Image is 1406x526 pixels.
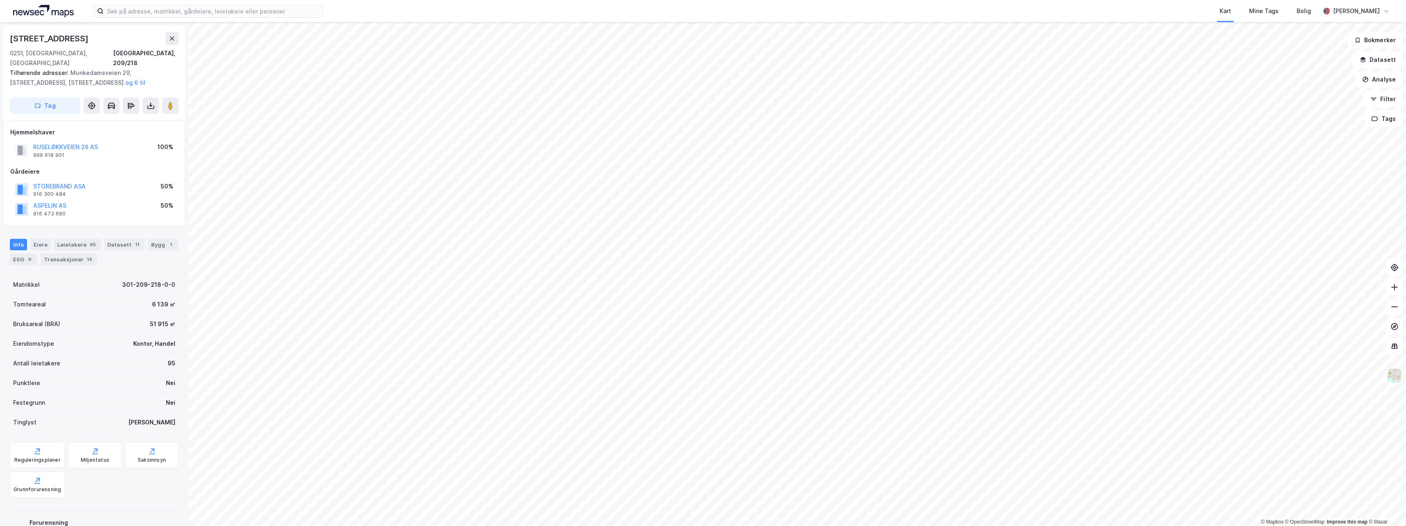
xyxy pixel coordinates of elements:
div: 95 [88,240,98,249]
div: Eiendomstype [13,339,54,349]
div: 999 618 901 [33,152,64,159]
button: Filter [1363,91,1403,107]
a: OpenStreetMap [1285,519,1325,525]
div: 6 139 ㎡ [152,299,175,309]
div: Bolig [1297,6,1311,16]
div: Tomteareal [13,299,46,309]
div: Munkedamsveien 29, [STREET_ADDRESS], [STREET_ADDRESS] [10,68,172,88]
img: logo.a4113a55bc3d86da70a041830d287a7e.svg [13,5,74,17]
div: Festegrunn [13,398,45,408]
a: Mapbox [1261,519,1284,525]
div: Eiere [30,239,51,250]
button: Analyse [1355,71,1403,88]
div: Nei [166,398,175,408]
div: Grunnforurensning [14,486,61,493]
input: Søk på adresse, matrikkel, gårdeiere, leietakere eller personer [104,5,322,17]
a: Improve this map [1327,519,1367,525]
div: 14 [85,255,94,263]
div: 301-209-218-0-0 [122,280,175,290]
img: Z [1387,368,1402,383]
button: Tag [10,97,80,114]
div: Punktleie [13,378,40,388]
div: 100% [157,142,173,152]
div: 1 [167,240,175,249]
div: 50% [161,201,173,211]
div: Leietakere [54,239,101,250]
div: [STREET_ADDRESS] [10,32,90,45]
iframe: Chat Widget [1365,487,1406,526]
div: 51 915 ㎡ [150,319,175,329]
div: [PERSON_NAME] [128,417,175,427]
div: Info [10,239,27,250]
button: Tags [1365,111,1403,127]
div: Tinglyst [13,417,36,427]
div: [GEOGRAPHIC_DATA], 209/218 [113,48,179,68]
div: Mine Tags [1249,6,1279,16]
div: 0251, [GEOGRAPHIC_DATA], [GEOGRAPHIC_DATA] [10,48,113,68]
span: Tilhørende adresser: [10,69,70,76]
div: Kontrollprogram for chat [1365,487,1406,526]
div: Antall leietakere [13,358,60,368]
div: ESG [10,254,37,265]
button: Datasett [1353,52,1403,68]
div: Nei [166,378,175,388]
div: 916 300 484 [33,191,66,197]
div: Datasett [104,239,145,250]
div: 95 [168,358,175,368]
div: Reguleringsplaner [14,457,61,463]
div: Bygg [148,239,178,250]
div: 50% [161,181,173,191]
div: Matrikkel [13,280,40,290]
div: Saksinnsyn [138,457,166,463]
div: 11 [133,240,141,249]
div: Kart [1220,6,1231,16]
div: Bruksareal (BRA) [13,319,60,329]
div: 916 473 680 [33,211,66,217]
div: Kontor, Handel [133,339,175,349]
div: Transaksjoner [41,254,97,265]
div: Gårdeiere [10,167,178,177]
div: Miljøstatus [81,457,109,463]
button: Bokmerker [1347,32,1403,48]
div: Hjemmelshaver [10,127,178,137]
div: [PERSON_NAME] [1333,6,1380,16]
div: 6 [26,255,34,263]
